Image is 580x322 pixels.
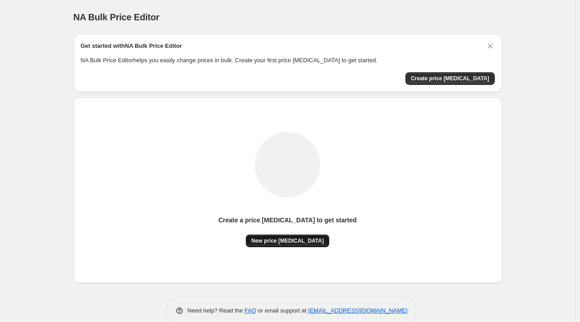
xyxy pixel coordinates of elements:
[246,235,329,247] button: New price [MEDICAL_DATA]
[188,307,245,314] span: Need help? Read the
[251,237,324,244] span: New price [MEDICAL_DATA]
[244,307,256,314] a: FAQ
[81,56,495,65] p: NA Bulk Price Editor helps you easily change prices in bulk. Create your first price [MEDICAL_DAT...
[81,41,182,51] h2: Get started with NA Bulk Price Editor
[218,216,357,225] p: Create a price [MEDICAL_DATA] to get started
[405,72,495,85] button: Create price change job
[308,307,407,314] a: [EMAIL_ADDRESS][DOMAIN_NAME]
[411,75,489,82] span: Create price [MEDICAL_DATA]
[74,12,160,22] span: NA Bulk Price Editor
[486,41,495,51] button: Dismiss card
[256,307,308,314] span: or email support at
